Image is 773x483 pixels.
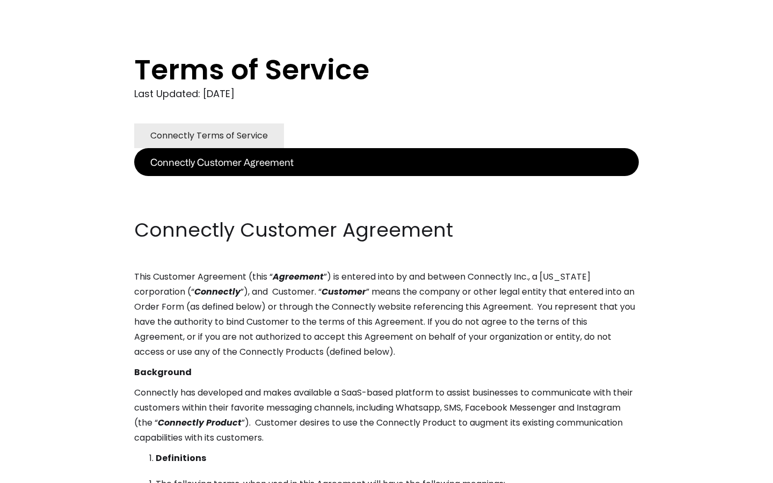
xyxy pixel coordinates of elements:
[11,463,64,479] aside: Language selected: English
[21,464,64,479] ul: Language list
[150,128,268,143] div: Connectly Terms of Service
[134,176,639,191] p: ‍
[134,385,639,445] p: Connectly has developed and makes available a SaaS-based platform to assist businesses to communi...
[134,217,639,244] h2: Connectly Customer Agreement
[134,269,639,360] p: This Customer Agreement (this “ ”) is entered into by and between Connectly Inc., a [US_STATE] co...
[194,286,240,298] em: Connectly
[134,86,639,102] div: Last Updated: [DATE]
[273,270,324,283] em: Agreement
[322,286,366,298] em: Customer
[158,416,242,429] em: Connectly Product
[134,54,596,86] h1: Terms of Service
[156,452,206,464] strong: Definitions
[134,196,639,211] p: ‍
[150,155,294,170] div: Connectly Customer Agreement
[134,366,192,378] strong: Background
